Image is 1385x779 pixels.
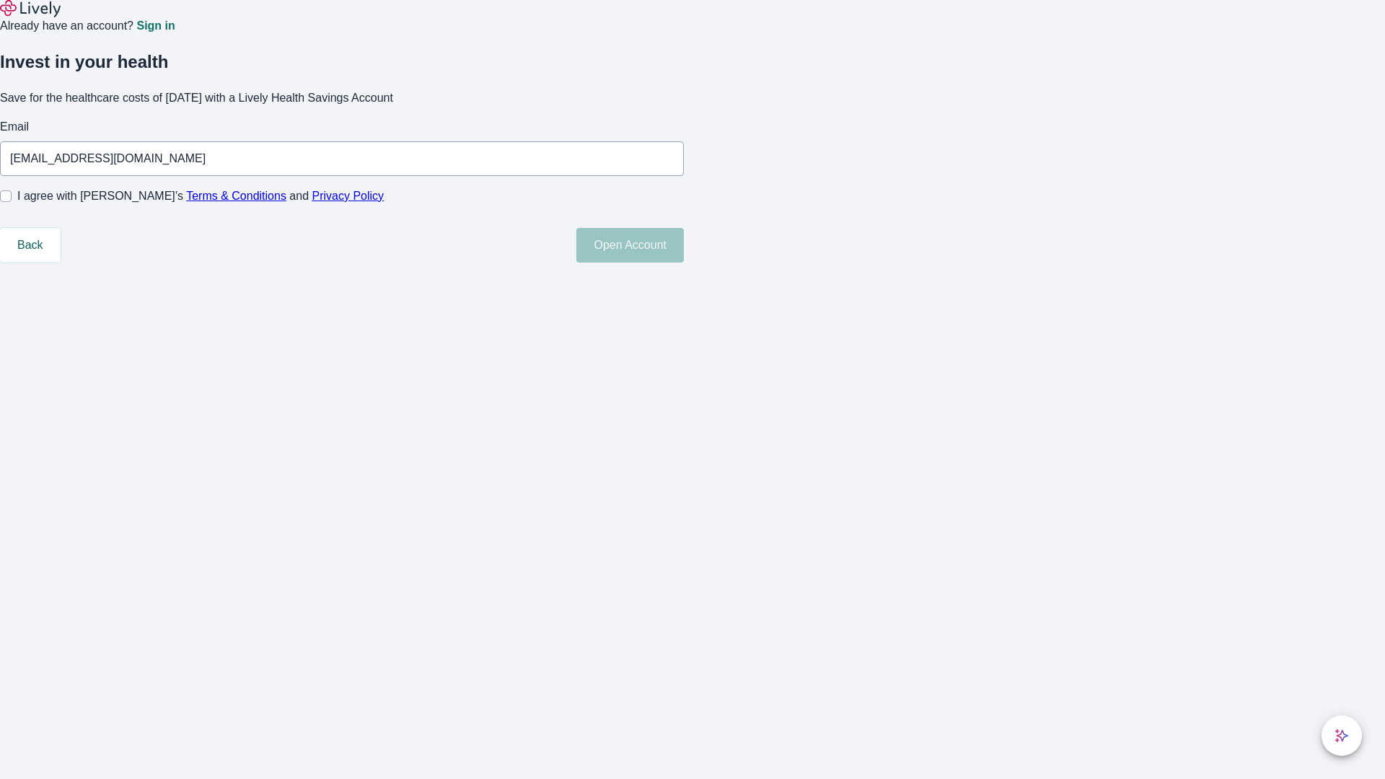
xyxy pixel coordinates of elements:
a: Sign in [136,20,175,32]
span: I agree with [PERSON_NAME]’s and [17,188,384,205]
a: Privacy Policy [312,190,384,202]
svg: Lively AI Assistant [1335,729,1349,743]
button: chat [1322,716,1362,756]
a: Terms & Conditions [186,190,286,202]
